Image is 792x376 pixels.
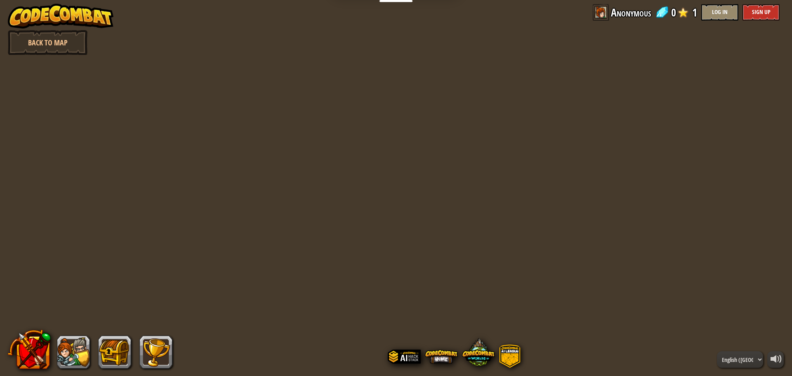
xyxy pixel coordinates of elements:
button: Achievements [139,336,172,369]
button: Heroes [57,336,90,369]
span: 1 [692,4,697,21]
span: Original CodeCombat Adventure [425,340,458,373]
button: Log In [701,4,738,21]
button: Sign Up [742,4,780,21]
span: Code and Create with AI HackStack [388,340,421,373]
span: Compete in AI League Esports [498,345,521,368]
img: CodeCombat - Learn how to code by playing a game [8,4,113,28]
button: Adjust volume [767,351,784,368]
span: Anonymous [611,4,651,21]
span: 0 [671,4,676,21]
a: Back to Map [8,30,87,55]
span: Play, Code and Create on Roblox [462,336,495,369]
select: Languages [717,351,763,368]
button: CodeCombat Premium [7,328,51,371]
button: Items [98,336,131,369]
